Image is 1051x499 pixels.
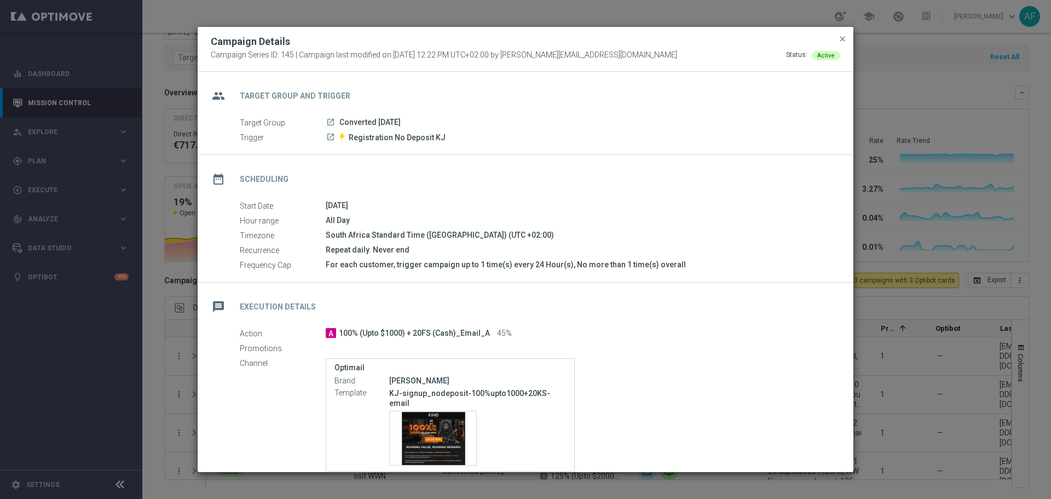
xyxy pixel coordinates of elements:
[326,215,832,226] div: All Day
[240,133,326,142] label: Trigger
[786,50,807,60] div: Status:
[812,50,840,59] colored-tag: Active
[326,328,336,338] span: A
[240,91,350,101] h2: Target Group and Trigger
[326,118,336,128] a: launch
[240,343,326,353] label: Promotions
[339,118,401,128] span: Converted [DATE]
[334,388,389,398] label: Template
[240,302,316,312] h2: Execution Details
[326,200,832,211] div: [DATE]
[326,259,832,270] div: For each customer, trigger campaign up to 1 time(s) every 24 Hour(s), No more than 1 time(s) overall
[209,297,228,317] i: message
[209,86,228,106] i: group
[838,35,847,43] span: close
[240,358,326,368] label: Channel
[326,133,335,141] i: launch
[211,50,677,60] span: Campaign Series ID: 145 | Campaign last modified on [DATE] 12:22 PM UTC+02:00 by [PERSON_NAME][EM...
[240,174,288,185] h2: Scheduling
[240,245,326,255] label: Recurrence
[334,376,389,386] label: Brand
[339,329,490,339] span: 100% (Upto $1000) + 20FS (Cash)_Email_A
[817,52,835,59] span: Active
[240,201,326,211] label: Start Date
[240,231,326,240] label: Timezone
[326,230,832,240] div: South Africa Standard Time ([GEOGRAPHIC_DATA]) (UTC +02:00)
[240,216,326,226] label: Hour range
[389,388,566,408] p: KJ-signup_nodeposit-100%upto1000+20KS-email
[209,169,228,189] i: date_range
[326,118,335,127] i: launch
[240,329,326,339] label: Action
[326,244,832,255] div: Repeat daily. Never end
[211,35,290,48] h2: Campaign Details
[497,329,512,339] span: 45%
[240,260,326,270] label: Frequency Cap
[240,118,326,128] label: Target Group
[349,133,446,142] span: Registration No Deposit KJ
[326,133,336,142] a: launch
[389,375,566,386] div: [PERSON_NAME]
[334,363,566,372] label: Optimail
